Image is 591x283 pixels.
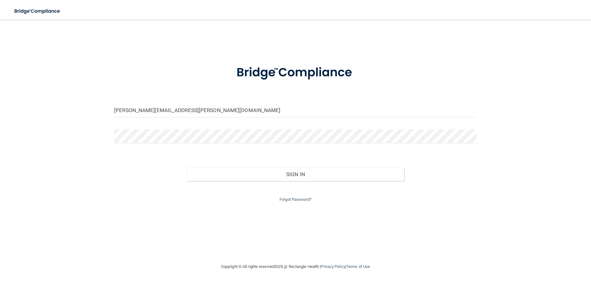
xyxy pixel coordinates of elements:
[183,257,408,277] div: Copyright © All rights reserved 2025 @ Rectangle Health | |
[114,103,477,117] input: Email
[321,264,345,269] a: Privacy Policy
[9,5,66,18] img: bridge_compliance_login_screen.278c3ca4.svg
[224,57,367,89] img: bridge_compliance_login_screen.278c3ca4.svg
[187,168,404,181] button: Sign In
[279,197,312,202] a: Forgot Password?
[346,264,370,269] a: Terms of Use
